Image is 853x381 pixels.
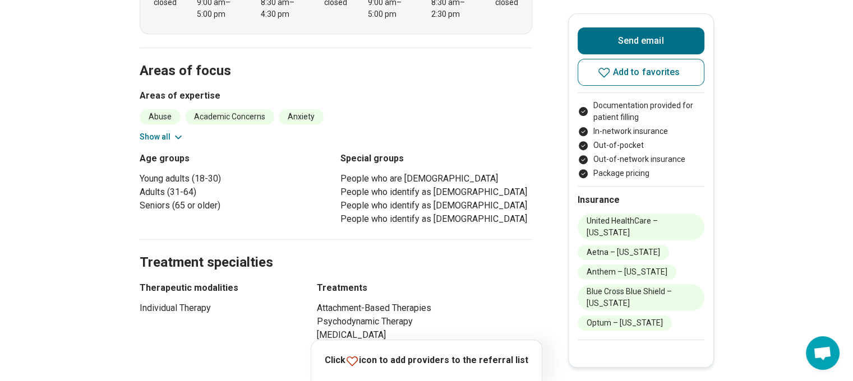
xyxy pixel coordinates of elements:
li: Adults (31-64) [140,185,331,199]
li: Package pricing [578,168,704,179]
li: Anxiety [279,109,324,124]
h3: Age groups [140,152,331,165]
li: Young adults (18-30) [140,172,331,185]
li: Attachment-Based Therapies [317,301,532,315]
li: Documentation provided for patient filling [578,100,704,123]
button: Add to favorites [578,59,704,86]
li: Seniors (65 or older) [140,199,331,212]
li: Psychodynamic Therapy [317,315,532,328]
h3: Areas of expertise [140,89,532,103]
li: [MEDICAL_DATA] [317,328,532,342]
h2: Areas of focus [140,35,532,81]
ul: Payment options [578,100,704,179]
p: Click icon to add providers to the referral list [325,354,528,368]
li: Academic Concerns [185,109,274,124]
li: Anthem – [US_STATE] [578,264,676,280]
li: United HealthCare – [US_STATE] [578,213,704,240]
h3: Therapeutic modalities [140,281,297,295]
h3: Special groups [340,152,532,165]
li: In-network insurance [578,126,704,137]
li: Out-of-pocket [578,140,704,151]
h3: Treatments [317,281,532,295]
h2: Insurance [578,193,704,207]
li: People who identify as [DEMOGRAPHIC_DATA] [340,212,532,226]
li: Blue Cross Blue Shield – [US_STATE] [578,284,704,311]
h2: Treatment specialties [140,226,532,272]
li: People who identify as [DEMOGRAPHIC_DATA] [340,185,532,199]
li: Individual Therapy [140,301,297,315]
a: Open chat [806,336,840,370]
button: Show all [140,131,184,143]
li: Out-of-network insurance [578,154,704,165]
li: Aetna – [US_STATE] [578,245,669,260]
span: Add to favorites [613,68,680,77]
li: Abuse [140,109,181,124]
li: Optum – [US_STATE] [578,315,672,331]
li: People who are [DEMOGRAPHIC_DATA] [340,172,532,185]
button: Send email [578,27,704,54]
li: People who identify as [DEMOGRAPHIC_DATA] [340,199,532,212]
